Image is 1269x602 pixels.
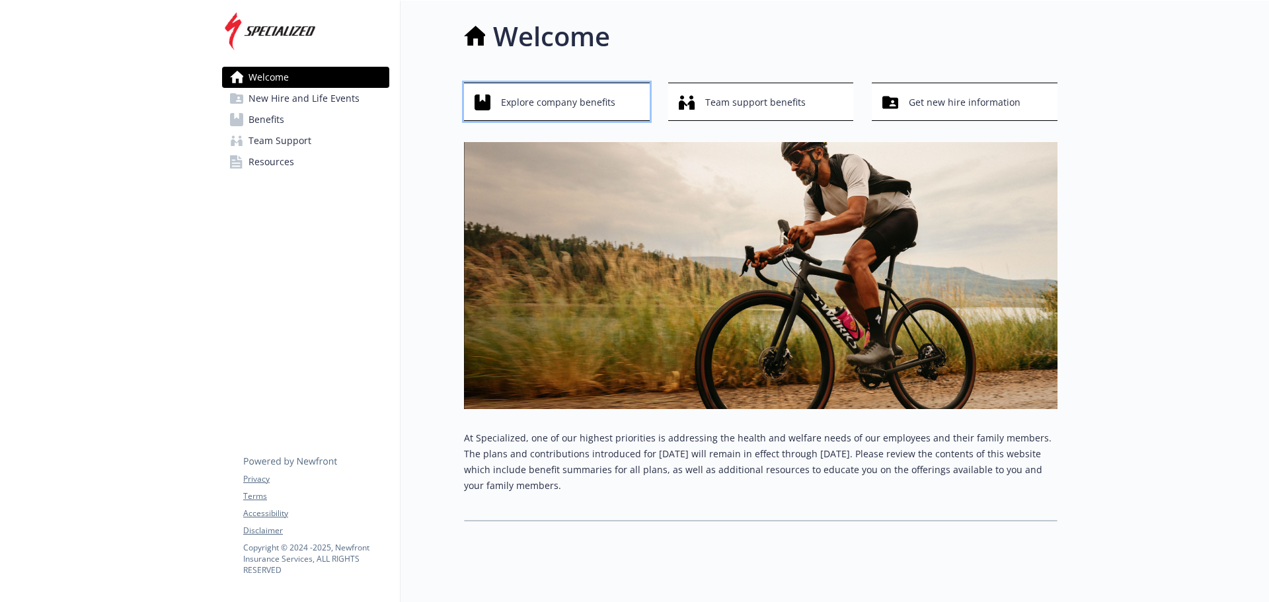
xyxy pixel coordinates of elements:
img: overview page banner [464,142,1057,409]
a: Benefits [222,109,389,130]
h1: Welcome [493,17,610,56]
a: Team Support [222,130,389,151]
a: Disclaimer [243,525,389,537]
p: Copyright © 2024 - 2025 , Newfront Insurance Services, ALL RIGHTS RESERVED [243,542,389,576]
span: Team Support [249,130,311,151]
span: New Hire and Life Events [249,88,360,109]
a: Accessibility [243,508,389,519]
button: Team support benefits [668,83,854,121]
a: Welcome [222,67,389,88]
p: At Specialized, one of our highest priorities is addressing the health and welfare needs of our e... [464,430,1057,494]
a: Privacy [243,473,389,485]
span: Get new hire information [909,90,1020,115]
span: Explore company benefits [501,90,615,115]
button: Explore company benefits [464,83,650,121]
span: Benefits [249,109,284,130]
a: Resources [222,151,389,172]
span: Team support benefits [705,90,806,115]
span: Welcome [249,67,289,88]
button: Get new hire information [872,83,1057,121]
a: Terms [243,490,389,502]
span: Resources [249,151,294,172]
a: New Hire and Life Events [222,88,389,109]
